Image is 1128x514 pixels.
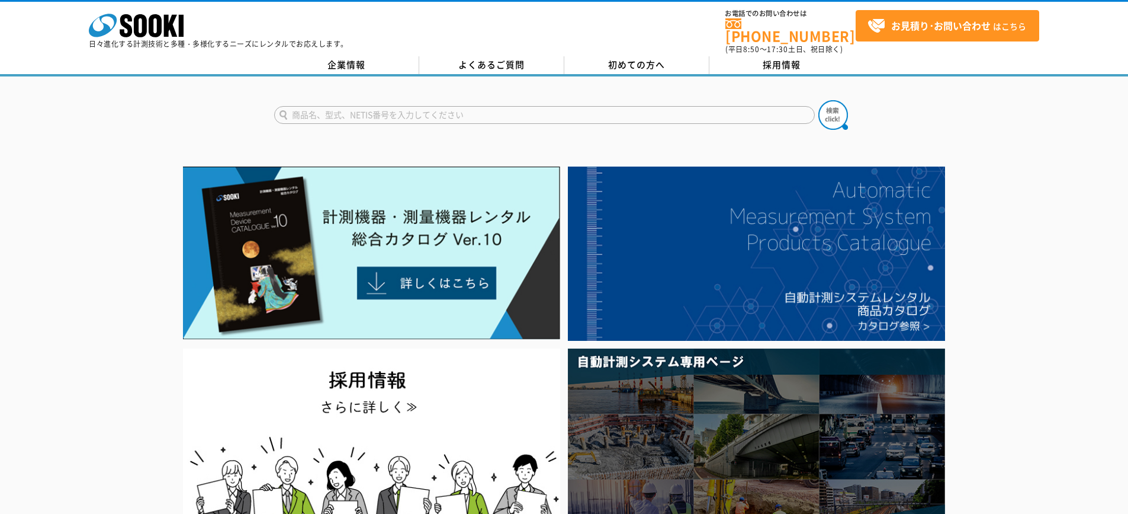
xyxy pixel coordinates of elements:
[743,44,760,55] span: 8:50
[709,56,854,74] a: 採用情報
[725,10,856,17] span: お電話でのお問い合わせは
[608,58,665,71] span: 初めての方へ
[725,18,856,43] a: [PHONE_NUMBER]
[419,56,564,74] a: よくあるご質問
[183,167,560,340] img: Catalog Ver10
[856,10,1039,41] a: お見積り･お問い合わせはこちら
[767,44,788,55] span: 17:30
[867,17,1026,35] span: はこちら
[568,167,945,341] img: 自動計測システムカタログ
[891,18,991,33] strong: お見積り･お問い合わせ
[274,56,419,74] a: 企業情報
[274,106,815,124] input: 商品名、型式、NETIS番号を入力してください
[725,44,843,55] span: (平日 ～ 土日、祝日除く)
[89,40,348,47] p: 日々進化する計測技術と多種・多様化するニーズにレンタルでお応えします。
[564,56,709,74] a: 初めての方へ
[818,100,848,130] img: btn_search.png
